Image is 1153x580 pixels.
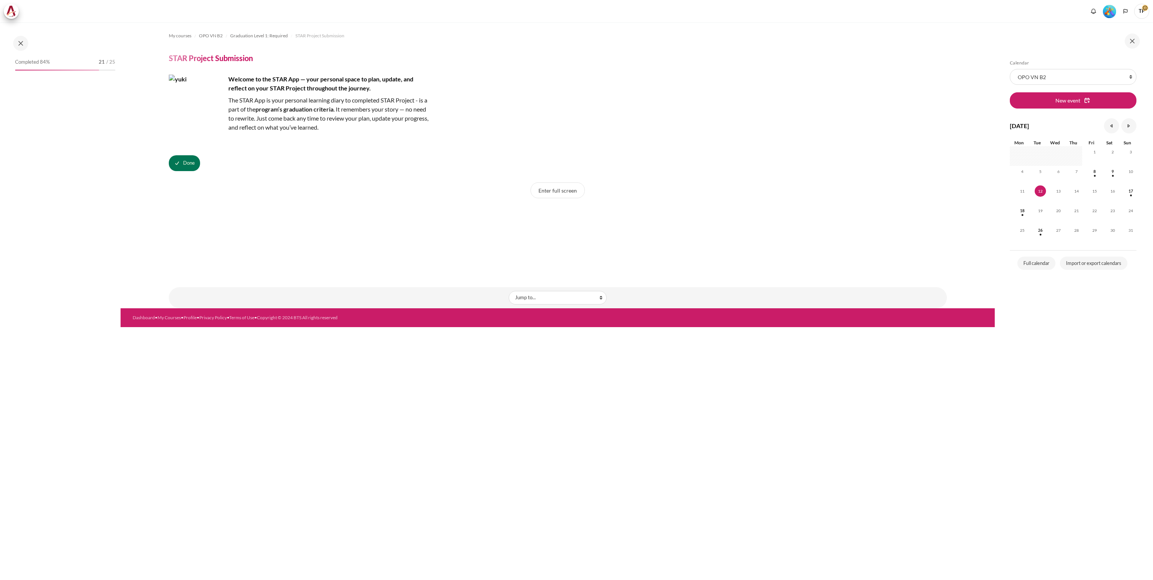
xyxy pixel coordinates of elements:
span: 4 [1017,166,1028,177]
h5: Calendar [1010,60,1136,66]
span: 8 [1089,166,1100,177]
span: 18 [1017,205,1028,216]
h4: STAR Project Submission [169,53,253,63]
span: Sat [1106,140,1113,145]
span: 29 [1089,225,1100,236]
span: 20 [1053,205,1064,216]
img: Level #5 [1103,5,1116,18]
a: OPO VN B2 [199,31,223,40]
span: Mon [1014,140,1024,145]
img: yuki [169,75,225,131]
span: My courses [169,32,191,39]
span: 21 [1071,205,1082,216]
span: 17 [1125,185,1136,197]
a: Full calendar [1017,257,1055,270]
span: / 25 [106,58,115,66]
nav: Navigation bar [169,30,947,42]
span: 24 [1125,205,1136,216]
a: User menu [1134,4,1149,19]
span: 3 [1125,146,1136,158]
a: Sunday, 17 August events [1125,189,1136,193]
a: Graduation Level 1: Required [230,31,288,40]
h4: [DATE] [1010,121,1029,130]
div: • • • • • [133,314,613,321]
span: Completed 84% [15,58,50,66]
span: 19 [1035,205,1046,216]
img: Architeck [6,6,17,17]
span: 22 [1089,205,1100,216]
span: 31 [1125,225,1136,236]
span: 16 [1107,185,1118,197]
span: 25 [1017,225,1028,236]
span: New event [1055,96,1080,104]
button: New event [1010,92,1136,108]
span: 1 [1089,146,1100,158]
span: 26 [1035,225,1046,236]
span: 11 [1017,185,1028,197]
div: Level #5 [1103,4,1116,18]
span: 5 [1035,166,1046,177]
a: Import or export calendars [1060,257,1127,270]
span: 12 [1035,185,1046,197]
a: Profile [184,315,197,320]
a: Monday, 18 August events [1017,208,1028,213]
a: Level #5 [1100,4,1119,18]
span: 13 [1053,185,1064,197]
span: 7 [1071,166,1082,177]
span: OPO VN B2 [199,32,223,39]
section: Blocks [1010,60,1136,271]
a: STAR Project Submission [295,31,344,40]
span: 23 [1107,205,1118,216]
a: Privacy Policy [199,315,227,320]
span: Tue [1034,140,1041,145]
span: Sun [1124,140,1131,145]
a: My Courses [158,315,181,320]
span: Graduation Level 1: Required [230,32,288,39]
span: Done [183,159,195,167]
span: 14 [1071,185,1082,197]
span: 21 [99,58,105,66]
button: Languages [1120,6,1131,17]
td: Today [1028,185,1046,205]
button: STAR Project Submission is marked as done. Press to undo. [169,155,200,171]
div: Show notification window with no new notifications [1088,6,1099,17]
span: STAR Project Submission [295,32,344,39]
a: My courses [169,31,191,40]
a: Architeck Architeck [4,4,23,19]
a: Dashboard [133,315,155,320]
iframe: STAR Project Submission [501,206,614,262]
h4: Welcome to the STAR App — your personal space to plan, update, and reflect on your STAR Project t... [169,75,433,93]
span: 27 [1053,225,1064,236]
span: 28 [1071,225,1082,236]
section: Content [121,22,995,308]
button: Enter full screen [531,182,585,198]
a: Copyright © 2024 BTS All rights reserved [257,315,338,320]
span: 6 [1053,166,1064,177]
a: Friday, 8 August events [1089,169,1100,174]
a: Saturday, 9 August events [1107,169,1118,174]
span: 30 [1107,225,1118,236]
span: 10 [1125,166,1136,177]
span: 2 [1107,146,1118,158]
span: TP [1134,4,1149,19]
a: Terms of Use [229,315,254,320]
strong: program’s graduation criteria [255,106,333,113]
span: 15 [1089,185,1100,197]
span: Wed [1050,140,1060,145]
span: Fri [1089,140,1094,145]
span: 9 [1107,166,1118,177]
span: Thu [1069,140,1077,145]
p: The STAR App is your personal learning diary to completed STAR Project - is a part of the . It re... [169,96,433,132]
a: Tuesday, 26 August events [1035,228,1046,233]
